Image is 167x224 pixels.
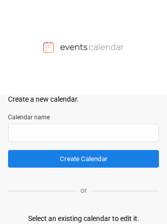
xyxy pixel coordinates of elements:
label: Calendar name [8,113,159,122]
div: Create a new calendar. [8,94,159,105]
div: Select an existing calendar to edit it. [28,213,139,224]
p: or [75,185,92,196]
button: Create Calendar [8,150,159,168]
img: Events Calendar [43,41,124,53]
